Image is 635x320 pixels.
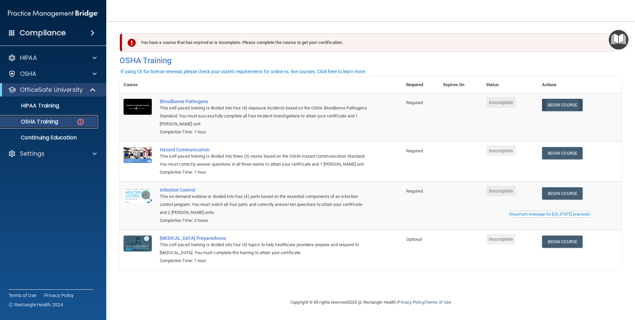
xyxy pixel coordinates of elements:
th: Status [482,77,538,93]
button: Read this if you are a dental practitioner in the state of CA [509,211,590,218]
th: Required [402,77,439,93]
p: OSHA [20,70,37,78]
a: Privacy Policy [398,300,424,305]
span: Optional [406,237,422,242]
img: PMB logo [8,7,98,20]
th: Actions [538,77,622,93]
div: This self-paced training is divided into four (4) topics to help healthcare providers prepare and... [160,241,369,257]
a: Begin Course [542,99,583,111]
p: Settings [20,150,45,158]
div: Completion Time: 1 hour [160,168,369,176]
a: OSHA [8,70,97,78]
span: Incomplete [486,234,516,244]
div: If using CE for license renewal, please check your state's requirements for online vs. live cours... [121,69,366,74]
a: Terms of Use [425,300,451,305]
span: Required [406,100,423,105]
p: HIPAA Training [4,102,59,109]
div: You have a course that has expired or is incomplete. Please complete the course to get your certi... [122,33,614,52]
div: This self-paced training is divided into four (4) exposure incidents based on the OSHA Bloodborne... [160,104,369,128]
span: Incomplete [486,186,516,196]
a: Terms of Use [9,292,36,299]
div: Completion Time: 2 hours [160,217,369,225]
a: Begin Course [542,187,583,200]
a: Settings [8,150,97,158]
div: This self-paced training is divided into three (3) rooms based on the OSHA Hazard Communication S... [160,152,369,168]
img: danger-circle.6113f641.png [76,118,85,126]
a: Bloodborne Pathogens [160,99,369,104]
a: HIPAA [8,54,97,62]
a: Begin Course [542,236,583,248]
div: This on-demand webinar is divided into four (4) parts based on the essential components of an inf... [160,193,369,217]
th: Course [120,77,156,93]
a: Privacy Policy [44,292,74,299]
span: Ⓒ Rectangle Health 2024 [9,301,63,308]
a: Infection Control [160,187,369,193]
p: HIPAA [20,54,37,62]
p: OSHA Training [4,118,58,125]
a: Hazard Communication [160,147,369,152]
p: Continuing Education [4,134,95,141]
h4: Compliance [20,28,66,38]
div: Completion Time: 1 hour [160,257,369,265]
img: exclamation-circle-solid-danger.72ef9ffc.png [128,39,136,47]
button: If using CE for license renewal, please check your state's requirements for online vs. live cours... [120,68,367,75]
th: Expires On [439,77,482,93]
a: OfficeSafe University [8,86,96,94]
span: Incomplete [486,97,516,108]
div: Completion Time: 1 hour [160,128,369,136]
button: Open Resource Center [609,30,628,50]
a: [MEDICAL_DATA] Preparedness [160,236,369,241]
div: Important message for [US_STATE] practices [510,212,590,216]
span: Incomplete [486,145,516,156]
a: Begin Course [542,147,583,159]
span: Required [406,148,423,153]
div: Copyright © All rights reserved 2025 @ Rectangle Health | | [249,292,492,313]
iframe: Drift Widget Chat Controller [520,273,627,299]
p: OfficeSafe University [20,86,83,94]
h4: OSHA Training [120,56,622,65]
span: Required [406,189,423,194]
